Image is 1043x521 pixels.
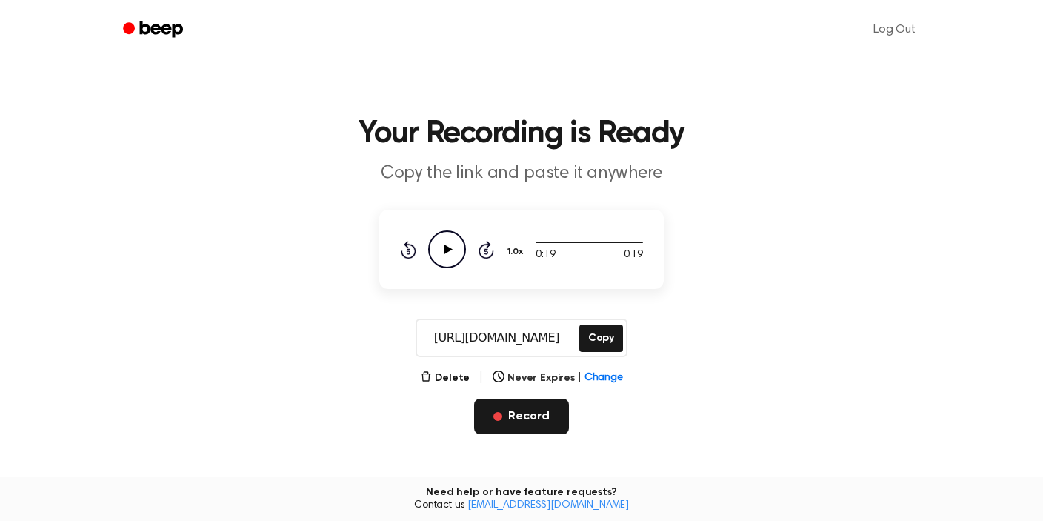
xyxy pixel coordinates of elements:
button: Record [474,399,568,434]
span: | [479,369,484,387]
h1: Your Recording is Ready [142,119,901,150]
button: Copy [579,325,623,352]
span: Change [584,371,623,386]
span: | [578,371,582,386]
button: 1.0x [506,239,528,265]
a: Beep [113,16,196,44]
span: 0:19 [624,248,643,263]
p: Copy the link and paste it anywhere [237,162,806,186]
span: 0:19 [536,248,555,263]
button: Never Expires|Change [493,371,623,386]
button: Delete [420,371,470,386]
span: Contact us [9,500,1034,513]
a: Log Out [859,12,930,47]
a: [EMAIL_ADDRESS][DOMAIN_NAME] [467,500,629,511]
